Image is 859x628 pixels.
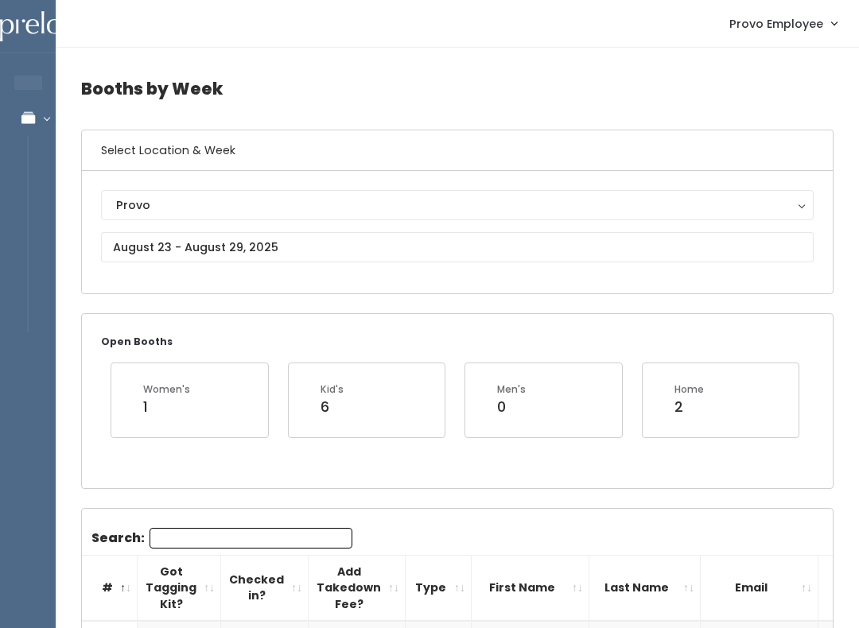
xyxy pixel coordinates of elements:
[589,555,701,621] th: Last Name: activate to sort column ascending
[321,382,344,397] div: Kid's
[497,382,526,397] div: Men's
[674,397,704,417] div: 2
[101,335,173,348] small: Open Booths
[713,6,853,41] a: Provo Employee
[150,528,352,549] input: Search:
[674,382,704,397] div: Home
[701,555,818,621] th: Email: activate to sort column ascending
[472,555,589,621] th: First Name: activate to sort column ascending
[82,130,833,171] h6: Select Location & Week
[143,397,190,417] div: 1
[321,397,344,417] div: 6
[91,528,352,549] label: Search:
[101,190,814,220] button: Provo
[101,232,814,262] input: August 23 - August 29, 2025
[81,67,834,110] h4: Booths by Week
[729,15,823,33] span: Provo Employee
[497,397,526,417] div: 0
[309,555,406,621] th: Add Takedown Fee?: activate to sort column ascending
[138,555,221,621] th: Got Tagging Kit?: activate to sort column ascending
[143,382,190,397] div: Women's
[221,555,309,621] th: Checked in?: activate to sort column ascending
[82,555,138,621] th: #: activate to sort column descending
[406,555,472,621] th: Type: activate to sort column ascending
[116,196,799,214] div: Provo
